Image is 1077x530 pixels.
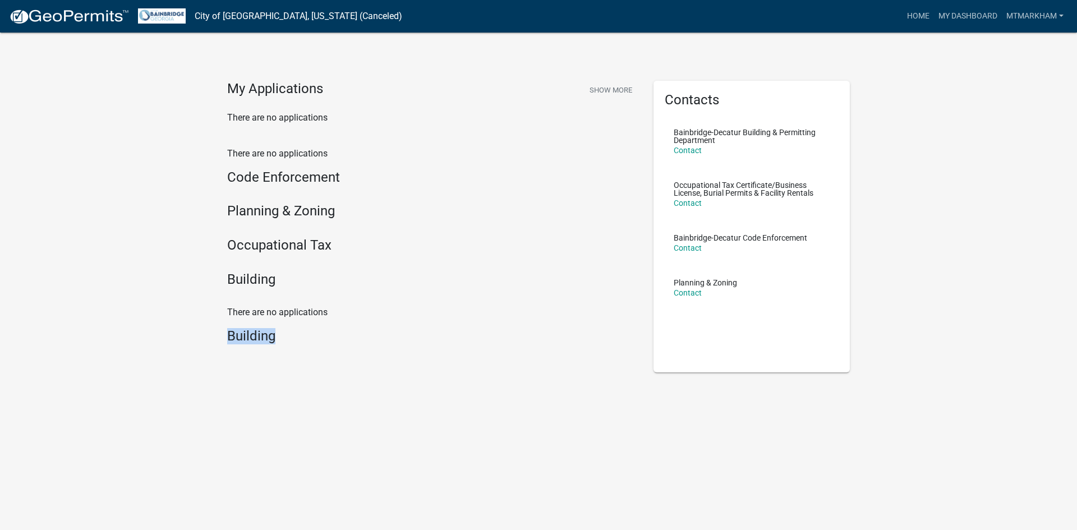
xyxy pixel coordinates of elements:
[674,146,702,155] a: Contact
[934,6,1002,27] a: My Dashboard
[227,271,637,288] h4: Building
[227,237,637,254] h4: Occupational Tax
[195,7,402,26] a: City of [GEOGRAPHIC_DATA], [US_STATE] (Canceled)
[674,243,702,252] a: Contact
[227,111,637,125] p: There are no applications
[138,8,186,24] img: City of Bainbridge, Georgia (Canceled)
[674,288,702,297] a: Contact
[227,169,637,186] h4: Code Enforcement
[674,199,702,208] a: Contact
[227,203,637,219] h4: Planning & Zoning
[227,328,637,344] h4: Building
[227,306,637,319] p: There are no applications
[674,234,807,242] p: Bainbridge-Decatur Code Enforcement
[674,181,830,197] p: Occupational Tax Certificate/Business License, Burial Permits & Facility Rentals
[665,92,839,108] h5: Contacts
[227,81,323,98] h4: My Applications
[1002,6,1068,27] a: mtmarkham
[585,81,637,99] button: Show More
[674,128,830,144] p: Bainbridge-Decatur Building & Permitting Department
[674,279,737,287] p: Planning & Zoning
[903,6,934,27] a: Home
[227,147,637,160] p: There are no applications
